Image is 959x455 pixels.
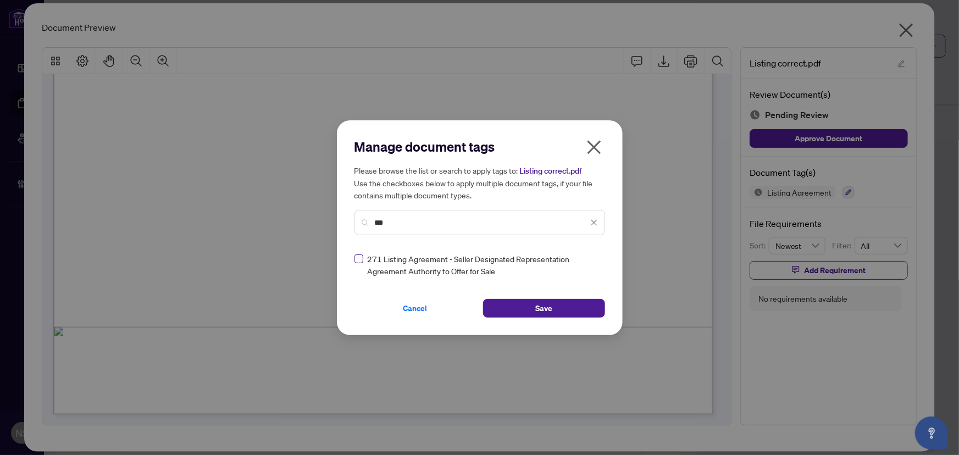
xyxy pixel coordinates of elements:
[368,253,598,277] span: 271 Listing Agreement - Seller Designated Representation Agreement Authority to Offer for Sale
[520,166,582,176] span: Listing correct.pdf
[354,299,476,318] button: Cancel
[483,299,605,318] button: Save
[590,219,598,226] span: close
[354,164,605,201] h5: Please browse the list or search to apply tags to: Use the checkboxes below to apply multiple doc...
[354,138,605,156] h2: Manage document tags
[403,299,428,317] span: Cancel
[585,138,603,156] span: close
[535,299,552,317] span: Save
[915,417,948,450] button: Open asap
